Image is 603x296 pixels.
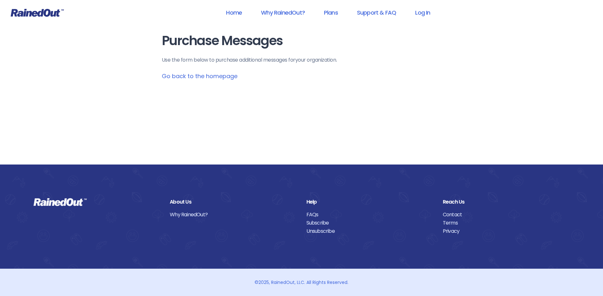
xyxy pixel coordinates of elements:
[162,72,237,80] a: Go back to the homepage
[443,227,570,235] a: Privacy
[170,211,297,219] a: Why RainedOut?
[349,5,404,20] a: Support & FAQ
[316,5,346,20] a: Plans
[253,5,313,20] a: Why RainedOut?
[443,211,570,219] a: Contact
[218,5,250,20] a: Home
[162,56,442,64] p: Use the form below to purchase additional messages for your organization .
[443,219,570,227] a: Terms
[306,211,433,219] a: FAQs
[407,5,438,20] a: Log In
[443,198,570,206] div: Reach Us
[162,34,442,48] h1: Purchase Messages
[306,198,433,206] div: Help
[306,219,433,227] a: Subscribe
[306,227,433,235] a: Unsubscribe
[170,198,297,206] div: About Us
